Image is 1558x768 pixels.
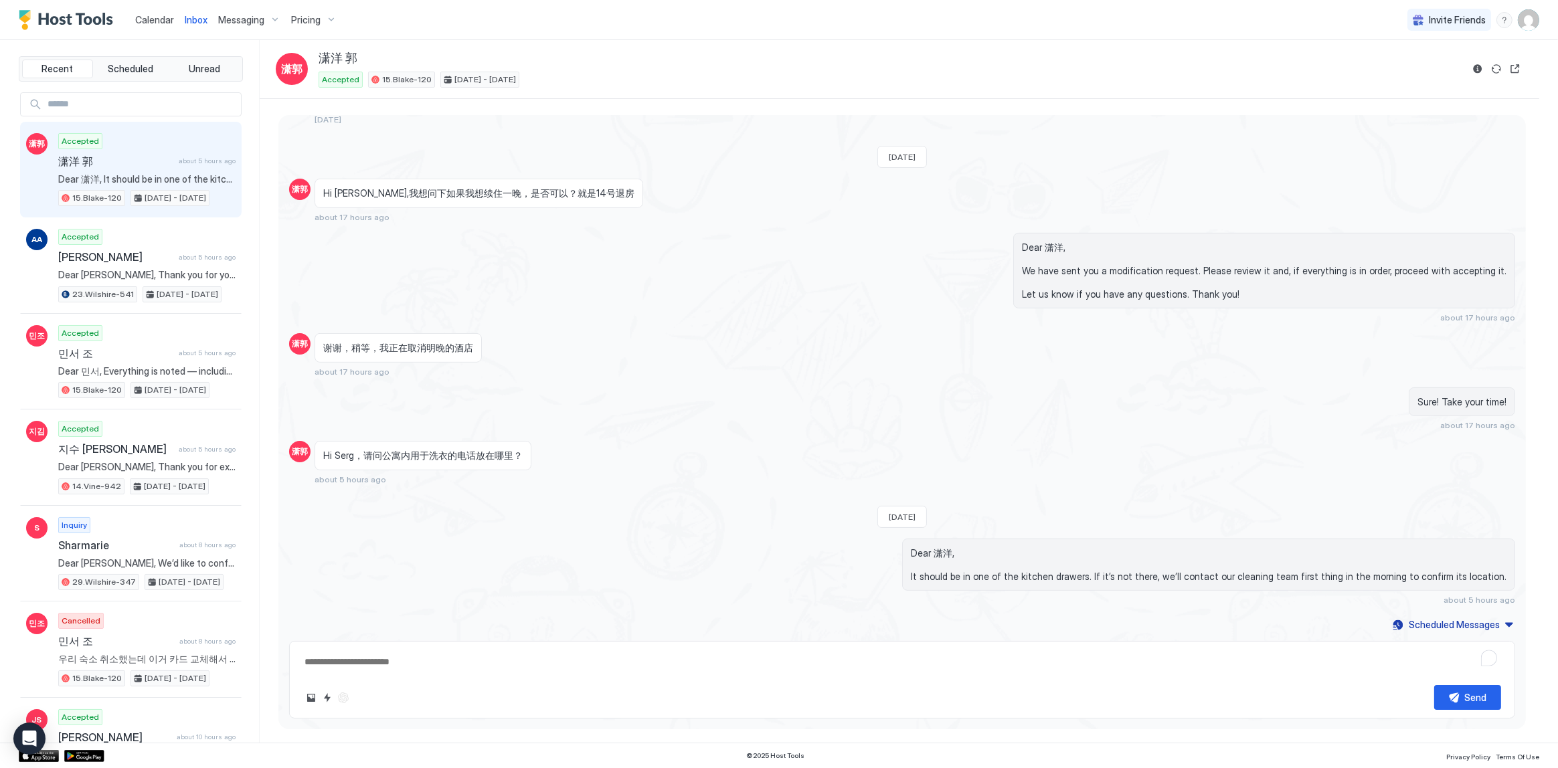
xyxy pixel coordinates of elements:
div: Open Intercom Messenger [13,723,46,755]
span: about 17 hours ago [315,212,389,222]
span: about 5 hours ago [179,349,236,357]
span: 민조 [29,617,45,630]
span: 민조 [29,330,45,342]
span: [DATE] [889,152,916,162]
a: Calendar [135,13,174,27]
div: App Store [19,750,59,762]
span: Accepted [62,423,99,435]
span: about 17 hours ago [315,367,389,377]
textarea: To enrich screen reader interactions, please activate Accessibility in Grammarly extension settings [303,650,1501,674]
span: Dear 민서, Everything is noted — including the 21 towels 😊 We look forward to hosting you soon! [58,365,236,377]
span: about 8 hours ago [179,637,236,646]
span: [DATE] - [DATE] [159,576,220,588]
button: Sync reservation [1488,61,1504,77]
span: 潇郭 [281,61,302,77]
span: Scheduled [108,63,154,75]
span: about 5 hours ago [1444,595,1515,605]
span: Hi Serg，请问公寓内用于洗衣的电话放在哪里？ [323,450,523,462]
span: Calendar [135,14,174,25]
span: Accepted [62,231,99,243]
span: Accepted [62,327,99,339]
div: tab-group [19,56,243,82]
button: Recent [22,60,93,78]
span: Messaging [218,14,264,26]
span: Dear [PERSON_NAME], Thank you for extending your stay with us 😊 We’re happy to have you for longe... [58,461,236,473]
div: Send [1465,690,1487,704]
span: Dear 潇洋, It should be in one of the kitchen drawers. If it’s not there, we’ll contact our cleanin... [58,173,236,185]
span: about 17 hours ago [1440,420,1515,430]
span: [DATE] - [DATE] [454,74,516,86]
span: Dear [PERSON_NAME], Thank you for your message. We can offer a complimentary late check-out at 12... [58,269,236,281]
span: 潇郭 [292,338,308,350]
div: User profile [1518,9,1539,31]
span: 潇郭 [29,138,45,150]
span: S [34,522,39,534]
button: Quick reply [319,690,335,706]
div: menu [1496,12,1512,28]
button: Send [1434,685,1501,710]
span: [PERSON_NAME] [58,250,173,264]
span: © 2025 Host Tools [746,751,804,760]
span: about 5 hours ago [179,445,236,454]
button: Unread [169,60,240,78]
span: 潇郭 [292,446,308,458]
span: Accepted [62,135,99,147]
a: Inbox [185,13,207,27]
span: Terms Of Use [1496,753,1539,761]
span: 지김 [29,425,45,438]
span: Recent [41,63,73,75]
span: [PERSON_NAME] [58,731,171,744]
span: 14.Vine-942 [72,480,121,492]
span: Unread [189,63,220,75]
span: Invite Friends [1429,14,1486,26]
span: [DATE] - [DATE] [144,480,205,492]
span: 15.Blake-120 [382,74,432,86]
span: Accepted [322,74,359,86]
span: about 5 hours ago [179,253,236,262]
span: Accepted [62,711,99,723]
span: about 8 hours ago [179,541,236,549]
span: Inquiry [62,519,87,531]
span: Cancelled [62,615,100,627]
span: [DATE] - [DATE] [145,192,206,204]
span: [DATE] - [DATE] [157,288,218,300]
span: [DATE] - [DATE] [145,672,206,684]
span: 23.Wilshire-541 [72,288,134,300]
span: 15.Blake-120 [72,192,122,204]
button: Upload image [303,690,319,706]
div: Google Play Store [64,750,104,762]
span: about 5 hours ago [315,474,386,484]
span: Hi [PERSON_NAME],我想问下如果我想续住一晚，是否可以？就是14号退房 [323,187,634,199]
span: [DATE] [315,114,341,124]
button: Scheduled Messages [1391,615,1515,634]
span: 민서 조 [58,347,173,360]
span: 15.Blake-120 [72,384,122,396]
span: Dear [PERSON_NAME], We’d like to confirm that the apartment is located at 📍 [STREET_ADDRESS] ❗️. ... [58,557,236,569]
a: Terms Of Use [1496,749,1539,763]
a: Privacy Policy [1446,749,1490,763]
span: Sharmarie [58,539,174,552]
span: 29.Wilshire-347 [72,576,136,588]
button: Reservation information [1470,61,1486,77]
span: JS [32,714,42,726]
span: AA [31,233,42,246]
span: Pricing [291,14,321,26]
button: Scheduled [96,60,167,78]
span: [DATE] - [DATE] [145,384,206,396]
span: Dear 潇洋, It should be in one of the kitchen drawers. If it’s not there, we’ll contact our cleanin... [911,547,1506,583]
span: Dear 潇洋, We have sent you a modification request. Please review it and, if everything is in order... [1022,242,1506,300]
button: Open reservation [1507,61,1523,77]
span: Privacy Policy [1446,753,1490,761]
span: 潇洋 郭 [58,155,173,168]
span: 민서 조 [58,634,174,648]
input: Input Field [42,93,241,116]
span: Inbox [185,14,207,25]
div: Scheduled Messages [1409,617,1500,632]
span: about 5 hours ago [179,157,236,165]
span: 15.Blake-120 [72,672,122,684]
a: Host Tools Logo [19,10,119,30]
span: 潇洋 郭 [319,51,357,66]
span: 潇郭 [292,183,308,195]
span: 우리 숙소 취소했는데 이거 카드 교체해서 다시 재결제 할 예정이야.ᐟ 놀라지 말아.ᐟ [58,653,236,665]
